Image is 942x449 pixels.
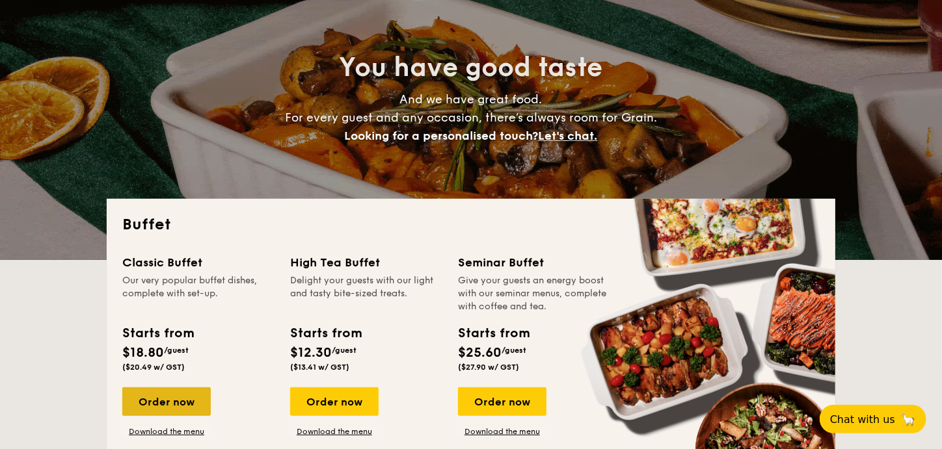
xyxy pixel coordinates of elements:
span: /guest [332,346,357,355]
span: /guest [502,346,526,355]
button: Chat with us🦙 [820,405,926,433]
div: Seminar Buffet [458,253,610,272]
span: Looking for a personalised touch? [345,129,539,143]
span: $18.80 [122,345,164,361]
span: ($13.41 w/ GST) [290,363,349,372]
div: Order now [290,387,379,416]
span: ($27.90 w/ GST) [458,363,519,372]
div: High Tea Buffet [290,253,442,272]
span: You have good taste [340,52,603,83]
span: 🦙 [900,412,916,427]
div: Delight your guests with our light and tasty bite-sized treats. [290,274,442,313]
h2: Buffet [122,214,820,235]
a: Download the menu [290,426,379,437]
div: Order now [122,387,211,416]
div: Our very popular buffet dishes, complete with set-up. [122,274,275,313]
a: Download the menu [458,426,546,437]
span: $12.30 [290,345,332,361]
div: Order now [458,387,546,416]
span: $25.60 [458,345,502,361]
span: Chat with us [830,413,895,426]
div: Starts from [122,324,193,343]
span: And we have great food. For every guest and any occasion, there’s always room for Grain. [285,92,657,143]
div: Classic Buffet [122,253,275,272]
span: ($20.49 w/ GST) [122,363,185,372]
div: Give your guests an energy boost with our seminar menus, complete with coffee and tea. [458,274,610,313]
div: Starts from [290,324,361,343]
span: /guest [164,346,189,355]
span: Let's chat. [539,129,598,143]
a: Download the menu [122,426,211,437]
div: Starts from [458,324,529,343]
